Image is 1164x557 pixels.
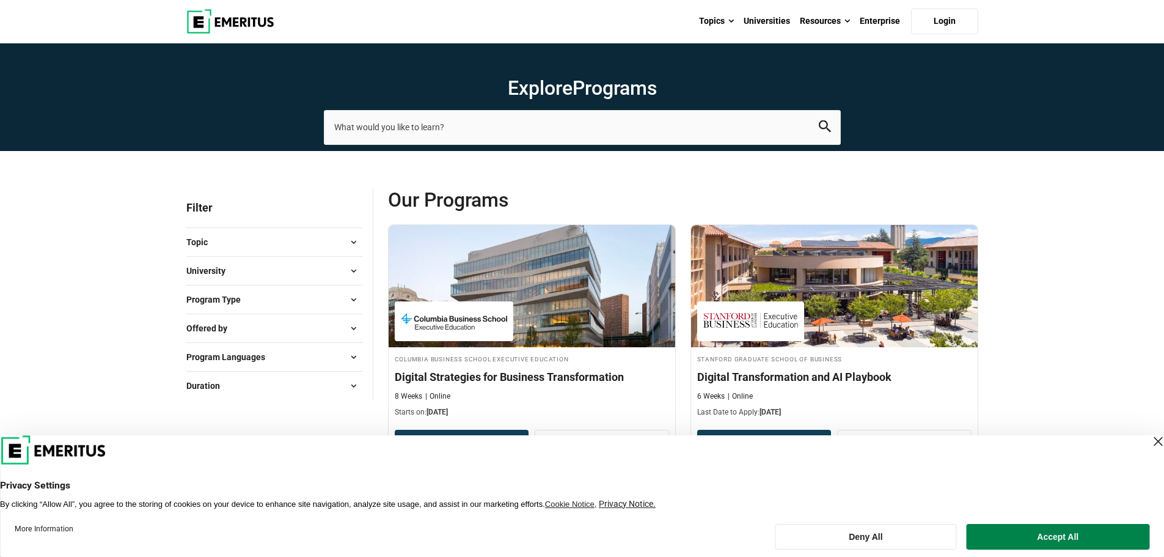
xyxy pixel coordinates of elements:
span: University [186,264,235,278]
a: search [819,124,831,135]
h4: Digital Strategies for Business Transformation [395,369,669,385]
p: Last Date to Apply: [697,407,972,418]
span: Offered by [186,322,237,335]
span: Programs [573,76,657,100]
img: Columbia Business School Executive Education [401,308,507,335]
h1: Explore [324,76,841,100]
span: Topic [186,235,218,249]
input: search-page [324,110,841,144]
img: Stanford Graduate School of Business [703,308,798,335]
button: Program Type [186,290,363,309]
button: Program Languages [186,348,363,366]
a: Digital Marketing Course by Stanford Graduate School of Business - September 25, 2025 Stanford Gr... [691,225,978,424]
button: Download Brochure [395,430,529,451]
span: [DATE] [760,408,781,416]
span: Duration [186,379,230,393]
p: Filter [186,188,363,227]
a: View Program [535,430,669,451]
p: Online [728,391,753,402]
span: Program Type [186,293,251,306]
a: View Program [837,430,972,451]
p: 8 Weeks [395,391,422,402]
span: Our Programs [388,188,683,212]
p: 6 Weeks [697,391,725,402]
img: Digital Transformation and AI Playbook | Online Digital Marketing Course [691,225,978,347]
span: [DATE] [426,408,448,416]
button: Duration [186,377,363,395]
a: Digital Transformation Course by Columbia Business School Executive Education - September 25, 202... [389,225,675,424]
p: Starts on: [395,407,669,418]
button: University [186,262,363,280]
span: Program Languages [186,350,275,364]
h4: Digital Transformation and AI Playbook [697,369,972,385]
h4: Stanford Graduate School of Business [697,353,972,364]
h4: Columbia Business School Executive Education [395,353,669,364]
button: Topic [186,233,363,251]
button: Download Brochure [697,430,832,451]
p: Online [425,391,450,402]
a: Login [911,9,978,34]
button: search [819,120,831,135]
button: Offered by [186,319,363,338]
img: Digital Strategies for Business Transformation | Online Digital Transformation Course [389,225,675,347]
